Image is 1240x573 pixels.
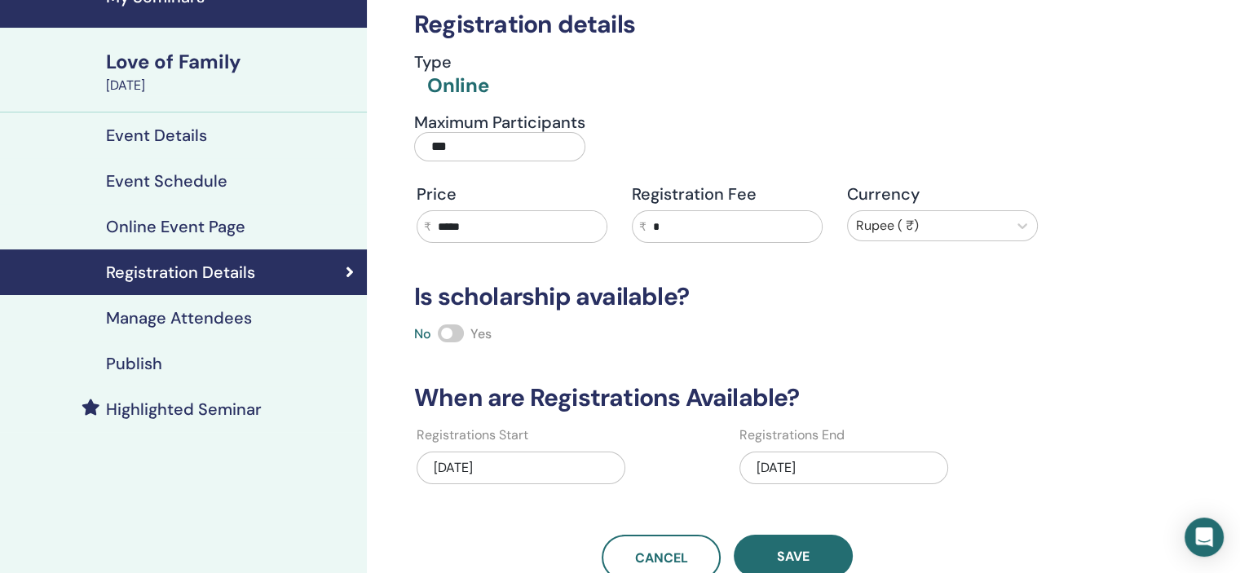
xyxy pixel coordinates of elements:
[106,217,245,236] h4: Online Event Page
[106,354,162,373] h4: Publish
[417,452,625,484] div: [DATE]
[635,549,688,566] span: Cancel
[96,48,367,95] a: Love of Family[DATE]
[847,184,1038,204] h4: Currency
[739,452,948,484] div: [DATE]
[106,48,357,76] div: Love of Family
[106,399,262,419] h4: Highlighted Seminar
[739,425,845,445] label: Registrations End
[404,10,1050,39] h3: Registration details
[427,72,489,99] div: Online
[106,76,357,95] div: [DATE]
[414,132,585,161] input: Maximum Participants
[106,126,207,145] h4: Event Details
[417,425,528,445] label: Registrations Start
[106,171,227,191] h4: Event Schedule
[777,548,810,565] span: Save
[106,262,255,282] h4: Registration Details
[106,308,252,328] h4: Manage Attendees
[1185,518,1224,557] div: Open Intercom Messenger
[639,218,646,236] span: ₹
[470,325,492,342] span: Yes
[414,325,431,342] span: No
[414,52,489,72] h4: Type
[414,112,585,132] h4: Maximum Participants
[632,184,823,204] h4: Registration Fee
[404,282,1050,311] h3: Is scholarship available?
[417,184,607,204] h4: Price
[424,218,431,236] span: ₹
[404,383,1050,412] h3: When are Registrations Available?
